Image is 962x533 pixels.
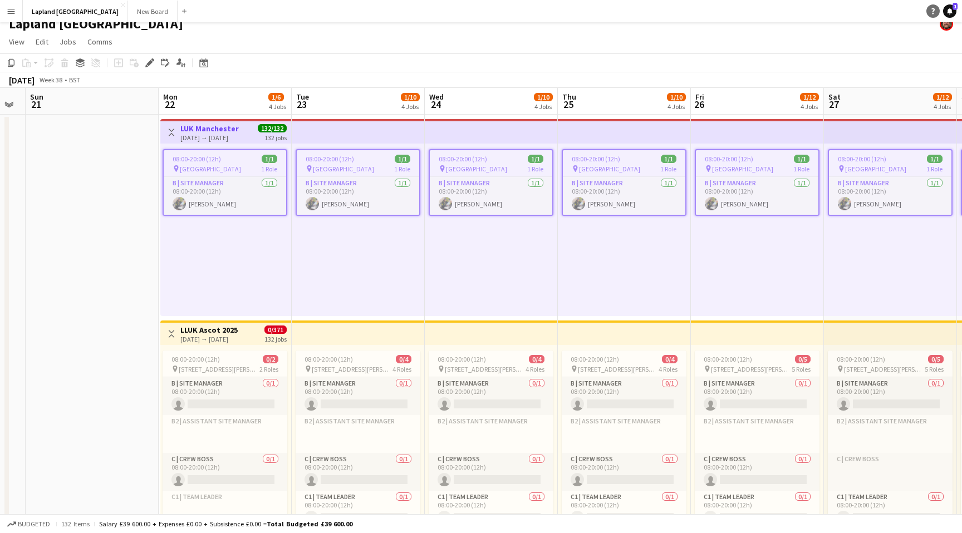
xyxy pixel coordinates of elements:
span: 22 [161,98,178,111]
div: [DATE] → [DATE] [180,134,239,142]
div: 4 Jobs [534,102,552,111]
span: [GEOGRAPHIC_DATA] [180,165,241,173]
span: 1/1 [927,155,943,163]
app-card-role: B | Site Manager1/108:00-20:00 (12h)[PERSON_NAME] [164,177,286,215]
span: [STREET_ADDRESS][PERSON_NAME] [844,365,925,373]
span: Total Budgeted £39 600.00 [267,520,352,528]
span: 08:00-20:00 (12h) [705,155,753,163]
span: Sat [828,92,841,102]
app-card-role-placeholder: B2 | Assistant Site Manager [163,415,287,453]
span: 1/1 [661,155,676,163]
app-card-role: B | Site Manager0/108:00-20:00 (12h) [695,377,819,415]
span: 1 Role [261,165,277,173]
div: 4 Jobs [269,102,286,111]
app-card-role: B | Site Manager0/108:00-20:00 (12h) [163,377,287,415]
span: 4 Roles [526,365,544,373]
span: 08:00-20:00 (12h) [571,355,619,363]
span: Budgeted [18,520,50,528]
app-card-role: C | Crew Boss0/108:00-20:00 (12h) [562,453,686,491]
span: 1/1 [794,155,809,163]
app-card-role-placeholder: B2 | Assistant Site Manager [429,415,553,453]
h1: Lapland [GEOGRAPHIC_DATA] [9,16,183,32]
span: Thu [562,92,576,102]
div: Salary £39 600.00 + Expenses £0.00 + Subsistence £0.00 = [99,520,352,528]
div: 08:00-20:00 (12h)1/1 [GEOGRAPHIC_DATA]1 RoleB | Site Manager1/108:00-20:00 (12h)[PERSON_NAME] [163,149,287,216]
app-card-role: B | Site Manager0/108:00-20:00 (12h) [562,377,686,415]
div: 4 Jobs [801,102,818,111]
span: 21 [28,98,43,111]
span: 23 [295,98,309,111]
div: [DATE] → [DATE] [180,335,238,343]
app-job-card: 08:00-20:00 (12h)1/1 [GEOGRAPHIC_DATA]1 RoleB | Site Manager1/108:00-20:00 (12h)[PERSON_NAME] [562,149,686,216]
app-card-role: B | Site Manager1/108:00-20:00 (12h)[PERSON_NAME] [829,177,951,215]
span: 1 [953,3,958,10]
span: Tue [296,92,309,102]
div: 08:00-20:00 (12h)0/2 [STREET_ADDRESS][PERSON_NAME]2 RolesB | Site Manager0/108:00-20:00 (12h) B2 ... [163,351,287,515]
span: [GEOGRAPHIC_DATA] [579,165,640,173]
span: 1 Role [527,165,543,173]
div: 08:00-20:00 (12h)1/1 [GEOGRAPHIC_DATA]1 RoleB | Site Manager1/108:00-20:00 (12h)[PERSON_NAME] [828,149,953,216]
span: [STREET_ADDRESS][PERSON_NAME] [578,365,659,373]
span: 24 [428,98,444,111]
app-card-role: C1 | Team Leader0/108:00-20:00 (12h) [695,491,819,529]
span: 1/10 [667,93,686,101]
h3: LUK Manchester [180,124,239,134]
app-card-role: C | Crew Boss0/108:00-20:00 (12h) [429,453,553,491]
span: 1/12 [933,93,952,101]
span: Jobs [60,37,76,47]
span: [STREET_ADDRESS][PERSON_NAME] [179,365,259,373]
app-card-role: B | Site Manager1/108:00-20:00 (12h)[PERSON_NAME] [563,177,685,215]
span: Wed [429,92,444,102]
span: [STREET_ADDRESS][PERSON_NAME] [312,365,392,373]
app-card-role-placeholder: B2 | Assistant Site Manager [562,415,686,453]
span: 08:00-20:00 (12h) [173,155,221,163]
span: Fri [695,92,704,102]
span: 5 Roles [925,365,944,373]
span: 26 [694,98,704,111]
span: 0/4 [396,355,411,363]
app-job-card: 08:00-20:00 (12h)0/4 [STREET_ADDRESS][PERSON_NAME]4 RolesB | Site Manager0/108:00-20:00 (12h) B2 ... [562,351,686,515]
div: 08:00-20:00 (12h)0/4 [STREET_ADDRESS][PERSON_NAME]4 RolesB | Site Manager0/108:00-20:00 (12h) B2 ... [296,351,420,515]
app-card-role-placeholder: B2 | Assistant Site Manager [828,415,953,453]
span: 1/1 [262,155,277,163]
span: 4 Roles [392,365,411,373]
span: 1/6 [268,93,284,101]
span: Comms [87,37,112,47]
span: 08:00-20:00 (12h) [439,155,487,163]
app-card-role: C | Crew Boss0/108:00-20:00 (12h) [163,453,287,491]
span: 2 Roles [259,365,278,373]
app-card-role: B | Site Manager1/108:00-20:00 (12h)[PERSON_NAME] [696,177,818,215]
app-card-role-placeholder: C | Crew Boss [828,453,953,491]
span: [STREET_ADDRESS][PERSON_NAME] [711,365,792,373]
span: 25 [561,98,576,111]
app-card-role: C1 | Team Leader0/108:00-20:00 (12h) [429,491,553,529]
h3: LLUK Ascot 2025 [180,325,238,335]
button: Lapland [GEOGRAPHIC_DATA] [23,1,128,22]
a: Edit [31,34,53,49]
span: 0/371 [264,325,287,334]
span: 1 Role [793,165,809,173]
button: Budgeted [6,518,52,530]
app-job-card: 08:00-20:00 (12h)0/5 [STREET_ADDRESS][PERSON_NAME]5 RolesB | Site Manager0/108:00-20:00 (12h) B2 ... [695,351,819,515]
div: 08:00-20:00 (12h)0/4 [STREET_ADDRESS][PERSON_NAME]4 RolesB | Site Manager0/108:00-20:00 (12h) B2 ... [429,351,553,515]
span: 08:00-20:00 (12h) [704,355,752,363]
div: 132 jobs [264,334,287,343]
app-card-role: B | Site Manager0/108:00-20:00 (12h) [429,377,553,415]
span: View [9,37,24,47]
app-user-avatar: Ross Murray [940,17,953,31]
app-card-role: C1 | Team Leader0/108:00-20:00 (12h) [296,491,420,529]
span: 1 Role [660,165,676,173]
span: 08:00-20:00 (12h) [171,355,220,363]
app-card-role: C1 | Team Leader0/108:00-20:00 (12h) [562,491,686,529]
span: Week 38 [37,76,65,84]
span: 08:00-20:00 (12h) [305,355,353,363]
span: 08:00-20:00 (12h) [837,355,885,363]
span: 0/4 [662,355,678,363]
app-card-role: B | Site Manager0/108:00-20:00 (12h) [828,377,953,415]
div: 08:00-20:00 (12h)1/1 [GEOGRAPHIC_DATA]1 RoleB | Site Manager1/108:00-20:00 (12h)[PERSON_NAME] [296,149,420,216]
app-job-card: 08:00-20:00 (12h)1/1 [GEOGRAPHIC_DATA]1 RoleB | Site Manager1/108:00-20:00 (12h)[PERSON_NAME] [429,149,553,216]
app-job-card: 08:00-20:00 (12h)1/1 [GEOGRAPHIC_DATA]1 RoleB | Site Manager1/108:00-20:00 (12h)[PERSON_NAME] [695,149,819,216]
